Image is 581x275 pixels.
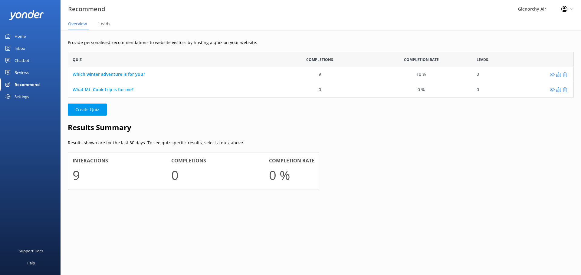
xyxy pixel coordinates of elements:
[269,157,314,165] h4: Completion rate
[98,21,110,27] span: Leads
[418,86,425,93] div: 0 %
[73,165,80,185] h1: 9
[319,86,321,93] div: 0
[15,91,29,103] div: Settings
[68,139,574,146] p: Results shown are for the last 30 days. To see quiz specific results, select a quiz above.
[404,57,439,62] span: Completion Rate
[73,157,108,165] h4: Interactions
[416,71,426,78] div: 10 %
[15,66,29,78] div: Reviews
[306,57,333,62] span: Completions
[68,4,105,14] h3: Recommend
[73,87,133,92] a: What Mt. Cook trip is for me?
[73,57,82,62] span: Quiz
[15,42,25,54] div: Inbox
[19,245,43,257] div: Support Docs
[27,257,35,269] div: Help
[9,10,44,20] img: yonder-white-logo.png
[68,122,574,133] h2: Results Summary
[15,54,29,66] div: Chatbot
[15,30,26,42] div: Home
[73,72,145,77] a: Which winter adventure is for you?
[477,57,488,62] span: Leads
[68,104,107,116] button: Create Quiz
[68,21,87,27] span: Overview
[171,157,206,165] h4: Completions
[171,165,179,185] h1: 0
[68,67,574,97] div: grid
[15,78,40,91] div: Recommend
[269,165,290,185] h1: 0 %
[477,86,479,93] div: 0
[477,71,479,78] div: 0
[68,39,574,46] p: Provide personalised recommendations to website visitors by hosting a quiz on your website.
[319,71,321,78] div: 9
